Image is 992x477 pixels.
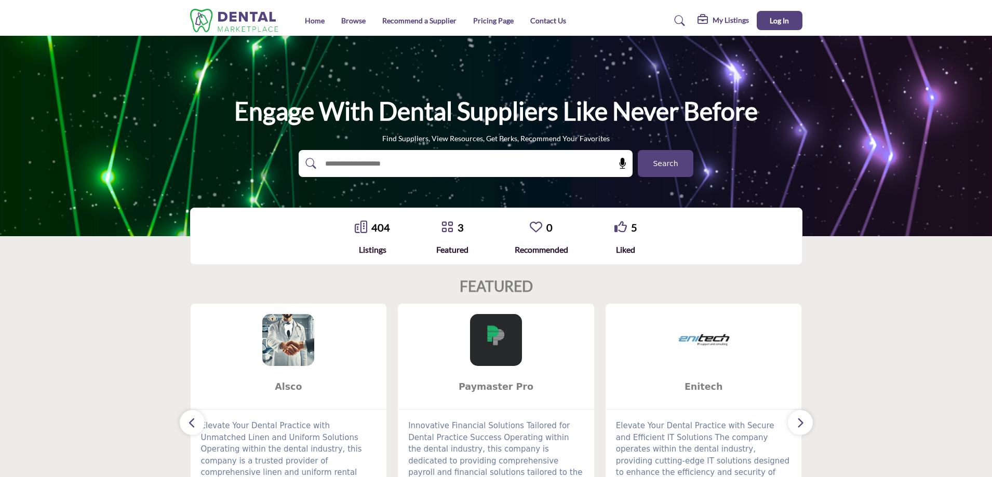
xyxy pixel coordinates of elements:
[678,314,730,366] img: Enitech
[530,221,542,235] a: Go to Recommended
[530,16,566,25] a: Contact Us
[262,314,314,366] img: Alsco
[638,150,693,177] button: Search
[515,243,568,256] div: Recommended
[191,373,387,401] a: Alsco
[206,380,371,393] span: Alsco
[664,12,692,29] a: Search
[341,16,366,25] a: Browse
[546,221,553,234] a: 0
[770,16,789,25] span: Log In
[413,380,579,393] span: Paymaster Pro
[698,15,749,27] div: My Listings
[441,221,453,235] a: Go to Featured
[614,243,637,256] div: Liked
[614,221,627,233] i: Go to Liked
[606,373,802,401] a: Enitech
[382,16,457,25] a: Recommend a Supplier
[206,373,371,401] b: Alsco
[371,221,390,234] a: 404
[234,95,758,127] h1: Engage with Dental Suppliers Like Never Before
[458,221,464,234] a: 3
[757,11,802,30] button: Log In
[398,373,594,401] a: Paymaster Pro
[713,16,749,25] h5: My Listings
[631,221,637,234] a: 5
[190,9,284,32] img: Site Logo
[305,16,325,25] a: Home
[621,380,786,393] span: Enitech
[382,133,610,144] p: Find Suppliers, View Resources, Get Perks, Recommend Your Favorites
[653,158,678,169] span: Search
[621,373,786,401] b: Enitech
[460,278,533,295] h2: FEATURED
[473,16,514,25] a: Pricing Page
[470,314,522,366] img: Paymaster Pro
[413,373,579,401] b: Paymaster Pro
[436,243,468,256] div: Featured
[355,243,390,256] div: Listings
